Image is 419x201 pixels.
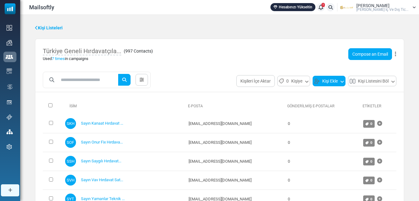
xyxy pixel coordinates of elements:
a: Kişi Listeleri [35,25,63,31]
span: SKH [65,118,76,129]
a: 0 [363,139,375,147]
a: İsim [65,104,77,108]
span: 7 times [52,56,65,61]
a: User Logo [PERSON_NAME] [PERSON_NAME] İç Ve Dış Tic... [339,3,416,12]
img: dashboard-icon.svg [7,25,12,31]
span: [PERSON_NAME] İç Ve Dış Tic... [356,8,408,11]
a: 0 [363,177,375,184]
img: contacts-icon-active.svg [6,55,13,59]
img: settings-icon.svg [7,144,12,150]
a: 0 [363,120,375,128]
span: SSH [65,156,76,167]
span: [PERSON_NAME] [356,3,390,8]
td: 0 [285,114,360,133]
a: Sayın Vav Hırdavat Sat... [81,177,123,182]
img: support-icon.svg [7,114,12,120]
img: workflow.svg [7,83,13,90]
img: mailsoftly_icon_blue_white.svg [5,3,16,14]
img: email-templates-icon.svg [7,68,12,74]
a: Compose an Email [348,48,392,60]
span: 0 [286,77,289,85]
span: 1 [322,3,325,7]
span: 997 Contacts [125,49,151,53]
span: ( ) [124,48,153,54]
td: [EMAIL_ADDRESS][DOMAIN_NAME] [185,171,285,190]
span: SVH [65,175,76,186]
td: [EMAIL_ADDRESS][DOMAIN_NAME] [185,152,285,171]
span: 0 [370,178,372,182]
button: Kişi Ekle [313,76,345,86]
span: 0 [370,140,372,145]
a: Gönderilmiş E-Postalar [287,104,335,108]
span: Türkiye Geneli Hırdavatçıla... [43,47,121,55]
a: Sayın Yamanlar Teknik ... [81,196,125,201]
td: 0 [285,152,360,171]
button: Kişi Listesini Böl [348,76,396,86]
span: SOF [65,137,76,148]
a: Used7 timesin campaigns [43,56,88,61]
span: 0 [370,122,372,126]
button: 0Kişiye [277,76,310,86]
td: 0 [285,133,360,152]
a: Sayın Saygılı Hırdavat... [81,159,121,163]
td: [EMAIL_ADDRESS][DOMAIN_NAME] [185,114,285,133]
img: campaigns-icon.png [7,40,12,45]
a: 1 [317,3,325,11]
a: 0 [363,158,375,165]
a: E-Posta [188,104,203,108]
a: Sayın Onur Fix Hırdava... [81,140,123,144]
td: [EMAIL_ADDRESS][DOMAIN_NAME] [185,133,285,152]
td: 0 [285,171,360,190]
a: Sayın Kanaat Hırdavat ... [81,121,123,126]
button: Kişileri İçe Aktar [236,75,275,87]
a: Etiketler [363,104,381,108]
span: Mailsoftly [29,3,54,11]
span: 0 [370,159,372,164]
img: landing_pages.svg [7,100,12,105]
img: User Logo [339,3,355,12]
a: Hesabınızı Yükseltin [270,3,315,11]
